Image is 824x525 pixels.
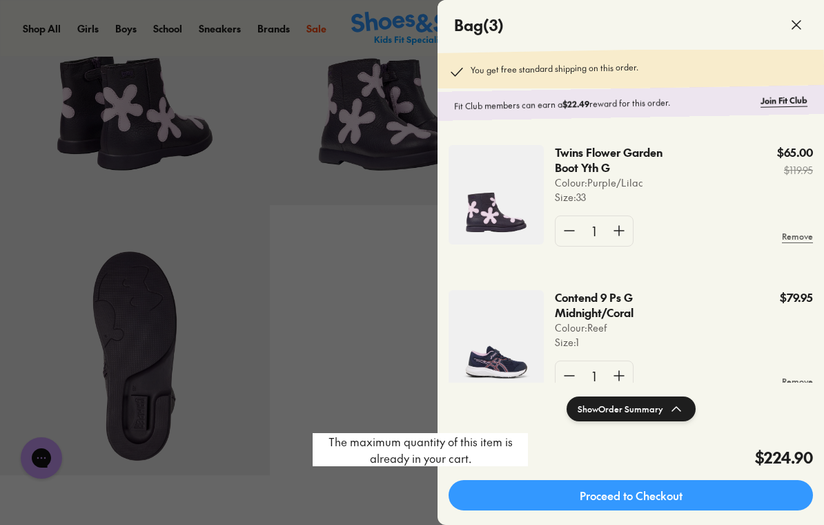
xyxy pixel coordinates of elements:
[449,480,813,510] a: Proceed to Checkout
[562,98,589,110] b: $22.49
[567,397,696,421] button: ShowOrder Summary
[454,95,755,113] p: Fit Club members can earn a reward for this order.
[780,290,813,305] p: $79.95
[583,361,605,391] div: 1
[555,175,720,190] p: Colour: Purple/Lilac
[454,14,504,37] h4: Bag ( 3 )
[555,335,714,350] p: Size : 1
[755,446,813,469] h4: $224.90
[313,433,528,466] div: The maximum quantity of this item is already in your cart.
[449,290,544,390] img: 4-525229.jpg
[555,145,687,175] p: Twins Flower Garden Boot Yth G
[777,145,813,160] p: $65.00
[471,61,638,80] p: You get free standard shipping on this order.
[555,190,720,204] p: Size : 33
[761,94,807,107] a: Join Fit Club
[449,145,544,245] img: 4-532144.jpg
[7,5,48,46] button: Gorgias live chat
[583,216,605,246] div: 1
[555,290,683,321] p: Contend 9 Ps G Midnight/Coral
[777,163,813,178] s: $119.95
[555,321,714,335] p: Colour: Reef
